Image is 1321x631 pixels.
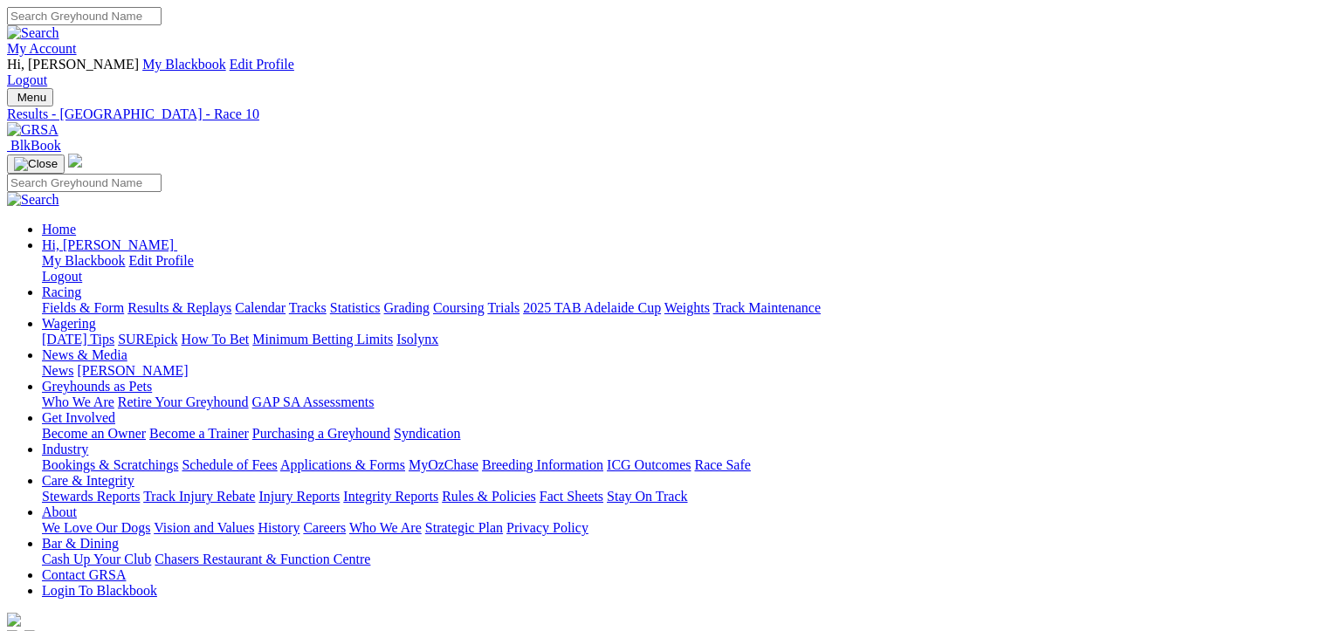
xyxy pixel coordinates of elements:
a: News [42,363,73,378]
a: [DATE] Tips [42,332,114,346]
input: Search [7,174,162,192]
a: Strategic Plan [425,520,503,535]
a: Care & Integrity [42,473,134,488]
div: Get Involved [42,426,1314,442]
a: Retire Your Greyhound [118,394,249,409]
a: We Love Our Dogs [42,520,150,535]
a: Greyhounds as Pets [42,379,152,394]
a: Weights [664,300,710,315]
a: 2025 TAB Adelaide Cup [523,300,661,315]
a: Vision and Values [154,520,254,535]
a: News & Media [42,347,127,362]
div: Care & Integrity [42,489,1314,504]
div: Bar & Dining [42,552,1314,567]
a: Track Injury Rebate [143,489,255,504]
img: logo-grsa-white.png [7,613,21,627]
a: History [258,520,299,535]
a: Purchasing a Greyhound [252,426,390,441]
img: GRSA [7,122,58,138]
button: Toggle navigation [7,154,65,174]
a: Grading [384,300,430,315]
a: My Blackbook [142,57,226,72]
a: Privacy Policy [506,520,588,535]
button: Toggle navigation [7,88,53,106]
a: Racing [42,285,81,299]
a: Applications & Forms [280,457,405,472]
input: Search [7,7,162,25]
img: Close [14,157,58,171]
a: Who We Are [349,520,422,535]
a: Hi, [PERSON_NAME] [42,237,177,252]
span: Menu [17,91,46,104]
span: Hi, [PERSON_NAME] [7,57,139,72]
a: About [42,504,77,519]
div: News & Media [42,363,1314,379]
a: My Account [7,41,77,56]
div: Industry [42,457,1314,473]
a: How To Bet [182,332,250,346]
a: Logout [7,72,47,87]
span: BlkBook [10,138,61,153]
img: Search [7,25,59,41]
a: Statistics [330,300,381,315]
a: Coursing [433,300,485,315]
a: Isolynx [396,332,438,346]
a: MyOzChase [409,457,478,472]
a: Careers [303,520,346,535]
a: ICG Outcomes [607,457,691,472]
a: Integrity Reports [343,489,438,504]
a: Tracks [289,300,327,315]
div: Hi, [PERSON_NAME] [42,253,1314,285]
a: Syndication [394,426,460,441]
img: Search [7,192,59,208]
a: Results - [GEOGRAPHIC_DATA] - Race 10 [7,106,1314,122]
a: Stewards Reports [42,489,140,504]
a: Trials [487,300,519,315]
a: Edit Profile [129,253,194,268]
a: Wagering [42,316,96,331]
div: About [42,520,1314,536]
a: Chasers Restaurant & Function Centre [155,552,370,566]
div: Racing [42,300,1314,316]
a: BlkBook [7,138,61,153]
a: Injury Reports [258,489,340,504]
a: Calendar [235,300,286,315]
a: Get Involved [42,410,115,425]
div: My Account [7,57,1314,88]
a: Contact GRSA [42,567,126,582]
a: My Blackbook [42,253,126,268]
a: GAP SA Assessments [252,394,375,409]
a: Bar & Dining [42,536,119,551]
a: Who We Are [42,394,114,409]
a: Fields & Form [42,300,124,315]
span: Hi, [PERSON_NAME] [42,237,174,252]
img: logo-grsa-white.png [68,154,82,168]
a: Home [42,222,76,237]
a: Fact Sheets [540,489,603,504]
a: Bookings & Scratchings [42,457,178,472]
a: Stay On Track [607,489,687,504]
a: Edit Profile [230,57,294,72]
a: Logout [42,269,82,284]
a: Industry [42,442,88,456]
div: Wagering [42,332,1314,347]
a: Schedule of Fees [182,457,277,472]
a: Become a Trainer [149,426,249,441]
a: Race Safe [694,457,750,472]
a: Results & Replays [127,300,231,315]
a: SUREpick [118,332,177,346]
a: Breeding Information [482,457,603,472]
a: [PERSON_NAME] [77,363,188,378]
a: Track Maintenance [713,300,821,315]
div: Greyhounds as Pets [42,394,1314,410]
a: Cash Up Your Club [42,552,151,566]
a: Rules & Policies [442,489,536,504]
a: Become an Owner [42,426,146,441]
a: Login To Blackbook [42,583,157,598]
a: Minimum Betting Limits [252,332,393,346]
